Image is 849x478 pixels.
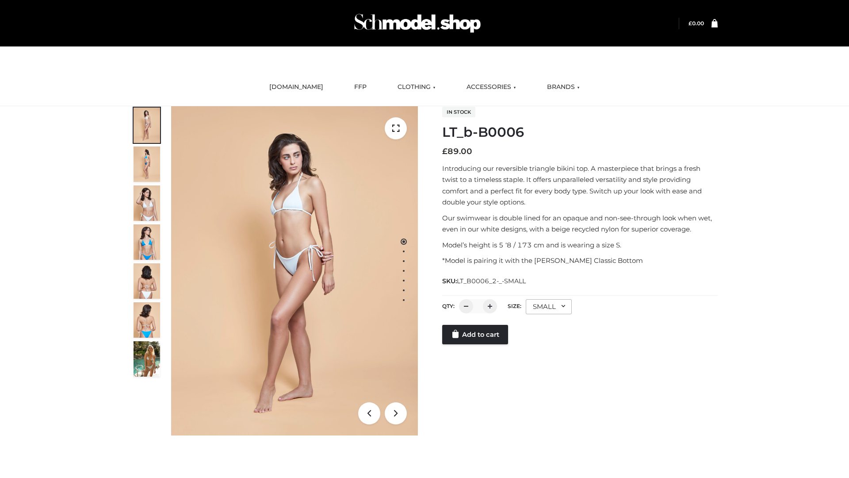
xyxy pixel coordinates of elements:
span: £ [442,146,447,156]
div: SMALL [526,299,572,314]
a: CLOTHING [391,77,442,97]
img: Schmodel Admin 964 [351,6,484,41]
a: Add to cart [442,325,508,344]
span: In stock [442,107,475,117]
span: LT_B0006_2-_-SMALL [457,277,526,285]
a: £0.00 [688,20,704,27]
a: [DOMAIN_NAME] [263,77,330,97]
img: ArielClassicBikiniTop_CloudNine_AzureSky_OW114ECO_3-scaled.jpg [134,185,160,221]
label: QTY: [442,303,455,309]
p: Our swimwear is double lined for an opaque and non-see-through look when wet, even in our white d... [442,212,718,235]
img: ArielClassicBikiniTop_CloudNine_AzureSky_OW114ECO_1 [171,106,418,436]
img: Arieltop_CloudNine_AzureSky2.jpg [134,341,160,377]
img: ArielClassicBikiniTop_CloudNine_AzureSky_OW114ECO_1-scaled.jpg [134,108,160,143]
bdi: 0.00 [688,20,704,27]
a: FFP [348,77,373,97]
p: Introducing our reversible triangle bikini top. A masterpiece that brings a fresh twist to a time... [442,163,718,208]
a: ACCESSORIES [460,77,523,97]
p: Model’s height is 5 ‘8 / 173 cm and is wearing a size S. [442,239,718,251]
bdi: 89.00 [442,146,472,156]
span: £ [688,20,692,27]
img: ArielClassicBikiniTop_CloudNine_AzureSky_OW114ECO_8-scaled.jpg [134,302,160,338]
img: ArielClassicBikiniTop_CloudNine_AzureSky_OW114ECO_2-scaled.jpg [134,146,160,182]
img: ArielClassicBikiniTop_CloudNine_AzureSky_OW114ECO_4-scaled.jpg [134,224,160,260]
img: ArielClassicBikiniTop_CloudNine_AzureSky_OW114ECO_7-scaled.jpg [134,263,160,299]
a: BRANDS [540,77,586,97]
h1: LT_b-B0006 [442,124,718,140]
label: Size: [508,303,521,309]
p: *Model is pairing it with the [PERSON_NAME] Classic Bottom [442,255,718,266]
span: SKU: [442,276,527,286]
